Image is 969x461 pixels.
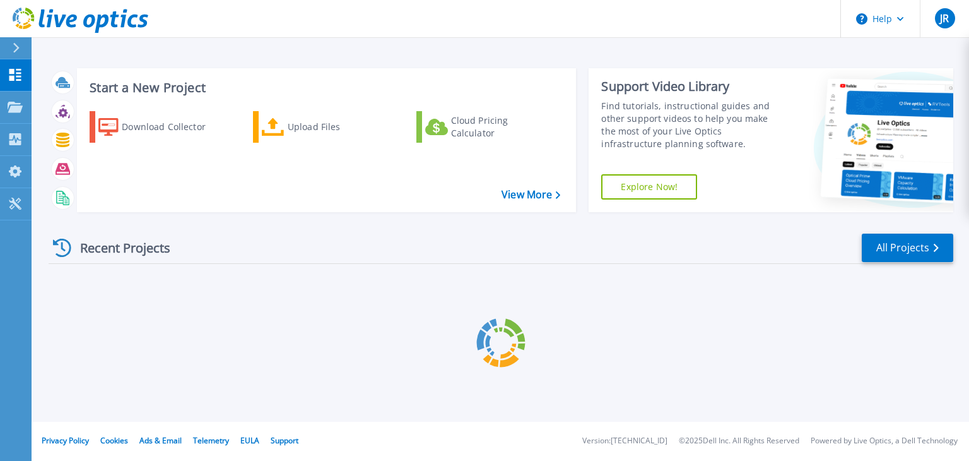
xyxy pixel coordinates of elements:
a: Ads & Email [139,435,182,446]
a: Privacy Policy [42,435,89,446]
a: Cookies [100,435,128,446]
li: Version: [TECHNICAL_ID] [582,437,667,445]
a: EULA [240,435,259,446]
div: Support Video Library [601,78,784,95]
div: Find tutorials, instructional guides and other support videos to help you make the most of your L... [601,100,784,150]
div: Upload Files [288,114,389,140]
li: © 2025 Dell Inc. All Rights Reserved [679,437,799,445]
div: Recent Projects [49,232,187,263]
a: Support [271,435,298,446]
a: Download Collector [90,111,230,143]
li: Powered by Live Optics, a Dell Technology [811,437,958,445]
a: Upload Files [253,111,394,143]
span: JR [940,13,949,23]
div: Cloud Pricing Calculator [451,114,552,140]
a: Explore Now! [601,174,697,200]
h3: Start a New Project [90,81,560,95]
a: View More [502,189,560,201]
div: Download Collector [122,114,223,140]
a: Cloud Pricing Calculator [416,111,557,143]
a: Telemetry [193,435,229,446]
a: All Projects [862,234,953,262]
